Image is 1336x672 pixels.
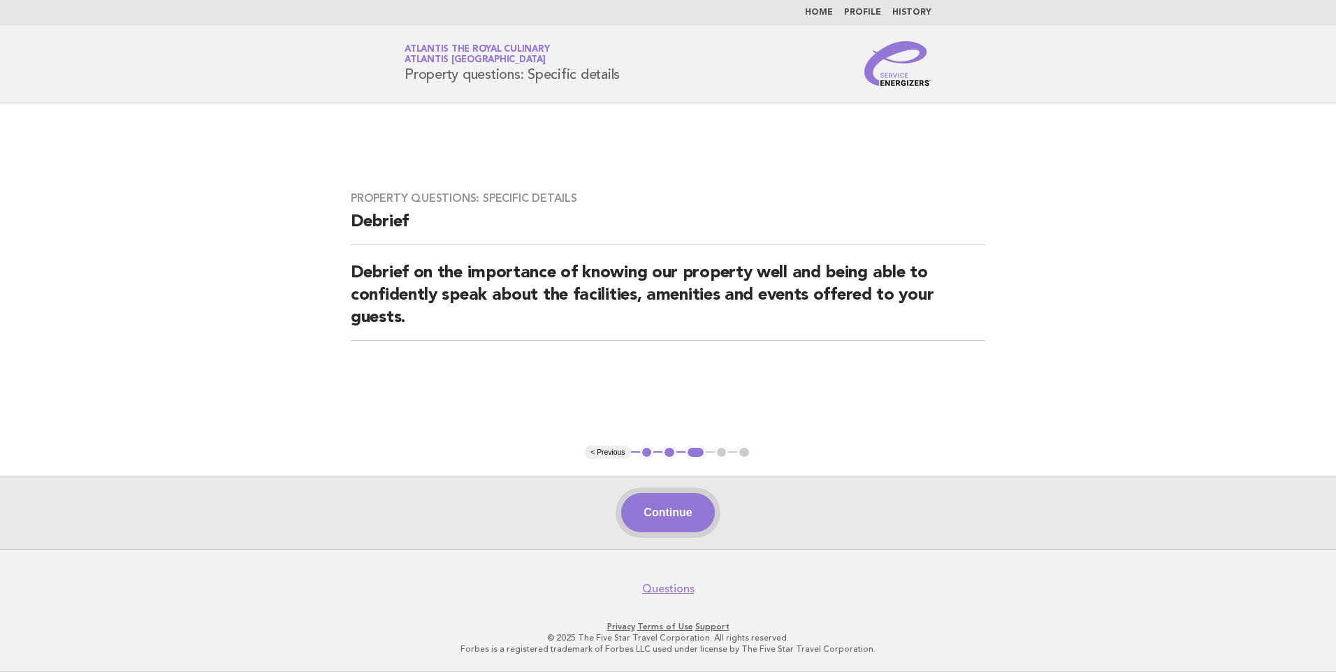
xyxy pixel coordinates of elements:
[640,446,654,460] button: 1
[240,621,1096,632] p: · ·
[864,41,931,86] img: Service Energizers
[892,8,931,17] a: History
[621,493,714,532] button: Continue
[607,622,635,631] a: Privacy
[240,632,1096,643] p: © 2025 The Five Star Travel Corporation. All rights reserved.
[844,8,881,17] a: Profile
[685,446,706,460] button: 3
[662,446,676,460] button: 2
[405,45,620,82] h1: Property questions: Specific details
[351,211,985,245] h2: Debrief
[351,191,985,205] h3: Property questions: Specific details
[585,446,630,460] button: < Previous
[405,45,549,64] a: Atlantis the Royal CulinaryAtlantis [GEOGRAPHIC_DATA]
[805,8,833,17] a: Home
[695,622,729,631] a: Support
[240,643,1096,655] p: Forbes is a registered trademark of Forbes LLC used under license by The Five Star Travel Corpora...
[351,262,985,341] h2: Debrief on the importance of knowing our property well and being able to confidently speak about ...
[405,56,546,65] span: Atlantis [GEOGRAPHIC_DATA]
[637,622,693,631] a: Terms of Use
[642,582,695,596] a: Questions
